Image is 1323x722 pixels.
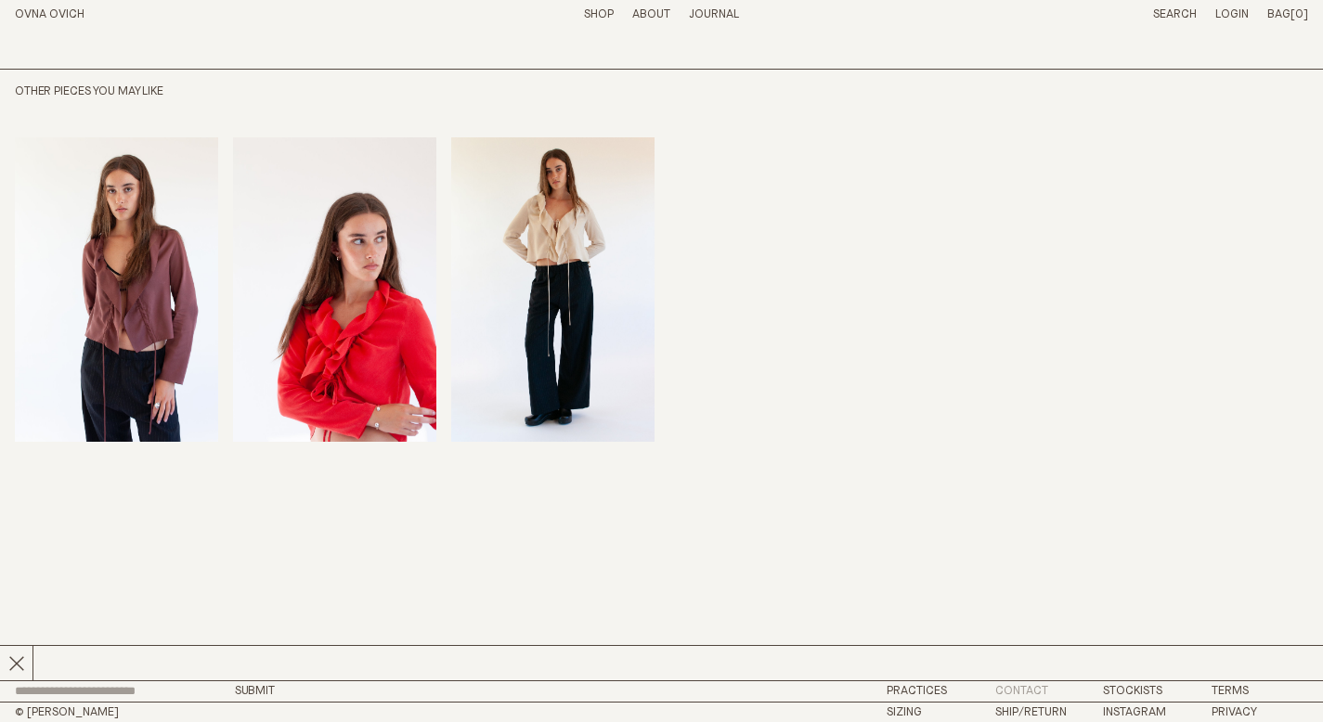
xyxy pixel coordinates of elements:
a: Journal [689,8,739,20]
span: M [345,526,361,538]
span: Bag [1267,8,1291,20]
span: M [127,526,143,538]
a: Login [1215,8,1249,20]
button: Submit [235,685,275,697]
h2: © [PERSON_NAME] [15,706,327,718]
span: [0] [1291,8,1308,20]
h4: Tuscan Red [15,495,218,510]
span: L [143,526,154,538]
a: Sizing [887,706,922,718]
a: Ship/Return [995,706,1067,718]
h2: OTHER PIECES YOU MAY LIKE [15,84,655,100]
h3: Shall We Blouse [451,479,655,495]
span: M [564,526,574,538]
a: Home [15,8,84,20]
img: Shall We Blouse [451,137,655,442]
img: Shall We Blouse [233,137,436,442]
a: Search [1153,8,1197,20]
h4: Tomato [233,495,436,510]
span: L [361,526,372,538]
p: Rs. 16,200.00 [233,525,311,541]
span: S [333,526,345,538]
a: Practices [887,685,947,697]
img: Shall We Blouse [15,137,218,442]
span: S [115,526,127,538]
span: XL [154,526,167,538]
summary: About [632,7,670,23]
a: Stockists [1103,685,1162,697]
span: XL [372,526,385,538]
a: Shop [584,8,614,20]
p: Rs. 16,200.00 [451,525,529,541]
a: Shall We Blouse [451,137,655,541]
h3: Shall We Blouse [233,479,436,495]
a: Instagram [1103,706,1166,718]
a: Terms [1212,685,1249,697]
h3: Shall We Blouse [15,479,218,495]
a: Contact [995,685,1048,697]
a: Shall We Blouse [233,137,436,541]
h4: Ecru [451,495,655,510]
a: Privacy [1212,706,1257,718]
p: Rs. 16,200.00 [15,525,93,541]
span: S [551,526,564,538]
a: Shall We Blouse [15,137,218,541]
